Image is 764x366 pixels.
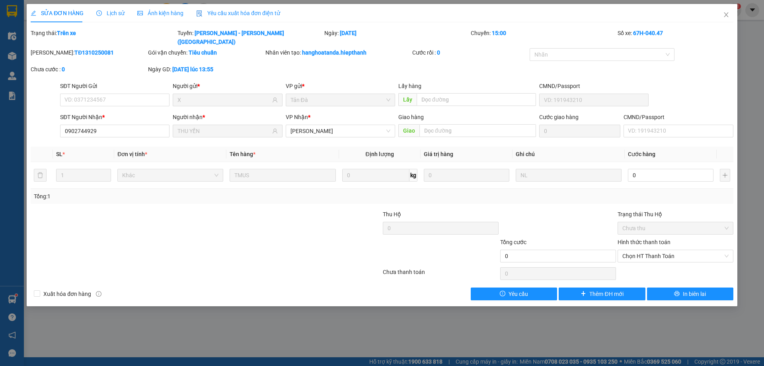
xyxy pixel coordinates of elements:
[539,82,649,90] div: CMND/Passport
[117,151,147,157] span: Đơn vị tính
[173,113,282,121] div: Người nhận
[366,151,394,157] span: Định lượng
[628,151,655,157] span: Cước hàng
[383,211,401,217] span: Thu Hộ
[581,291,586,297] span: plus
[172,66,213,72] b: [DATE] lúc 13:55
[60,113,170,121] div: SĐT Người Nhận
[500,239,526,245] span: Tổng cước
[60,82,170,90] div: SĐT Người Gửi
[424,169,509,182] input: 0
[96,291,101,297] span: info-circle
[34,169,47,182] button: delete
[622,250,729,262] span: Chọn HT Thanh Toán
[513,147,625,162] th: Ghi chú
[417,93,536,106] input: Dọc đường
[539,114,579,120] label: Cước giao hàng
[137,10,183,16] span: Ảnh kiện hàng
[589,290,623,298] span: Thêm ĐH mới
[177,29,324,46] div: Tuyến:
[173,82,282,90] div: Người gửi
[57,30,76,36] b: Trên xe
[424,151,453,157] span: Giá trị hàng
[34,192,295,201] div: Tổng: 1
[674,291,680,297] span: printer
[324,29,470,46] div: Ngày:
[539,125,620,137] input: Cước giao hàng
[715,4,737,26] button: Close
[31,48,146,57] div: [PERSON_NAME]:
[723,12,729,18] span: close
[74,49,114,56] b: TĐ1310250081
[62,66,65,72] b: 0
[31,10,36,16] span: edit
[398,124,419,137] span: Giao
[265,48,411,57] div: Nhân viên tạo:
[286,114,308,120] span: VP Nhận
[196,10,203,17] img: icon
[398,93,417,106] span: Lấy
[286,82,395,90] div: VP gửi
[398,83,421,89] span: Lấy hàng
[720,169,730,182] button: plus
[40,290,94,298] span: Xuất hóa đơn hàng
[189,49,217,56] b: Tiêu chuẩn
[618,210,733,219] div: Trạng thái Thu Hộ
[509,290,528,298] span: Yêu cầu
[412,48,528,57] div: Cước rồi :
[290,94,390,106] span: Tản Đà
[230,151,255,157] span: Tên hàng
[31,65,146,74] div: Chưa cước :
[516,169,622,182] input: Ghi Chú
[617,29,734,46] div: Số xe:
[470,29,617,46] div: Chuyến:
[122,169,218,181] span: Khác
[290,125,390,137] span: Tân Châu
[96,10,125,16] span: Lịch sử
[148,48,264,57] div: Gói vận chuyển:
[30,29,177,46] div: Trạng thái:
[500,291,505,297] span: exclamation-circle
[56,151,62,157] span: SL
[471,288,557,300] button: exclamation-circleYêu cầu
[437,49,440,56] b: 0
[647,288,733,300] button: printerIn biên lai
[419,124,536,137] input: Dọc đường
[96,10,102,16] span: clock-circle
[683,290,706,298] span: In biên lai
[272,128,278,134] span: user
[137,10,143,16] span: picture
[559,288,645,300] button: plusThêm ĐH mới
[398,114,424,120] span: Giao hàng
[177,96,270,104] input: Tên người gửi
[31,10,84,16] span: SỬA ĐƠN HÀNG
[618,239,670,245] label: Hình thức thanh toán
[177,30,284,45] b: [PERSON_NAME] - [PERSON_NAME] ([GEOGRAPHIC_DATA])
[539,94,649,106] input: VD: 191943210
[633,30,663,36] b: 67H-040.47
[409,169,417,182] span: kg
[230,169,335,182] input: VD: Bàn, Ghế
[272,97,278,103] span: user
[340,30,357,36] b: [DATE]
[302,49,366,56] b: hanghoatanda.hiepthanh
[624,113,733,121] div: CMND/Passport
[492,30,506,36] b: 15:00
[196,10,280,16] span: Yêu cầu xuất hóa đơn điện tử
[148,65,264,74] div: Ngày GD:
[622,222,729,234] span: Chưa thu
[382,268,499,282] div: Chưa thanh toán
[177,127,270,135] input: Tên người nhận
